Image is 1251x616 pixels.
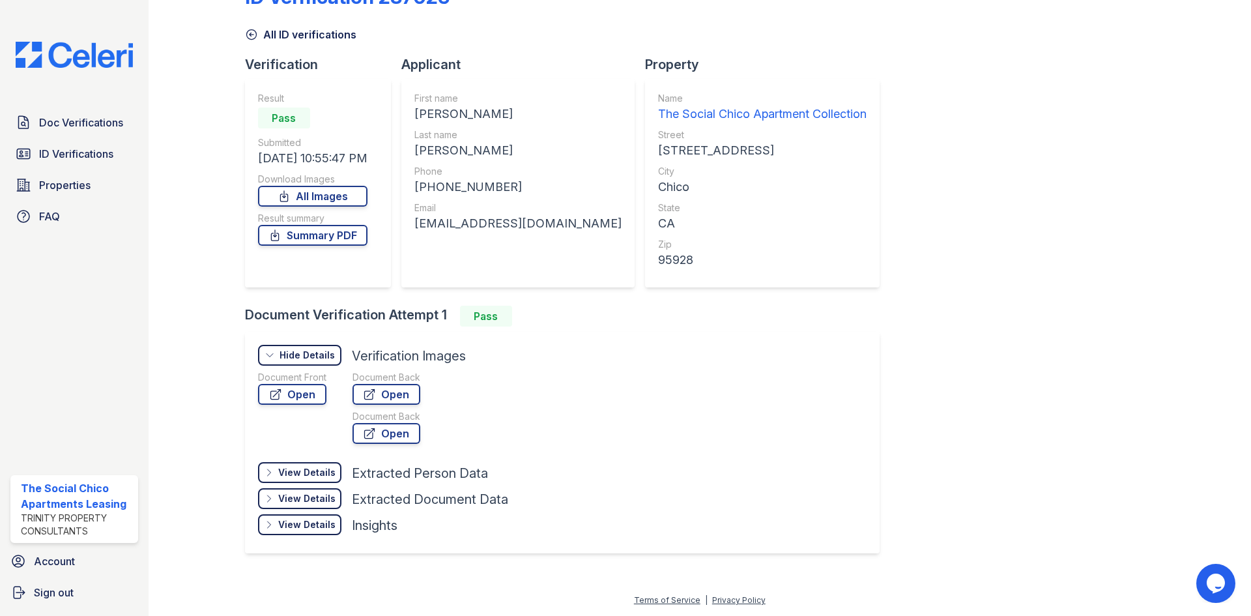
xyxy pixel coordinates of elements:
[414,105,622,123] div: [PERSON_NAME]
[658,201,867,214] div: State
[39,115,123,130] span: Doc Verifications
[414,178,622,196] div: [PHONE_NUMBER]
[352,347,466,365] div: Verification Images
[278,518,336,531] div: View Details
[278,466,336,479] div: View Details
[258,92,367,105] div: Result
[658,92,867,105] div: Name
[634,595,700,605] a: Terms of Service
[705,595,708,605] div: |
[352,464,488,482] div: Extracted Person Data
[10,110,138,136] a: Doc Verifications
[658,165,867,178] div: City
[460,306,512,327] div: Pass
[658,141,867,160] div: [STREET_ADDRESS]
[352,516,397,535] div: Insights
[34,553,75,569] span: Account
[5,579,143,606] a: Sign out
[258,371,326,384] div: Document Front
[414,128,622,141] div: Last name
[414,165,622,178] div: Phone
[258,136,367,149] div: Submitted
[278,492,336,505] div: View Details
[5,42,143,68] img: CE_Logo_Blue-a8612792a0a2168367f1c8372b55b34899dd931a85d93a1a3d3e32e68fde9ad4.png
[258,173,367,186] div: Download Images
[5,548,143,574] a: Account
[658,92,867,123] a: Name The Social Chico Apartment Collection
[10,172,138,198] a: Properties
[21,512,133,538] div: Trinity Property Consultants
[21,480,133,512] div: The Social Chico Apartments Leasing
[658,238,867,251] div: Zip
[414,92,622,105] div: First name
[712,595,766,605] a: Privacy Policy
[258,108,310,128] div: Pass
[245,55,401,74] div: Verification
[258,212,367,225] div: Result summary
[658,128,867,141] div: Street
[645,55,890,74] div: Property
[280,349,335,362] div: Hide Details
[10,141,138,167] a: ID Verifications
[34,585,74,600] span: Sign out
[401,55,645,74] div: Applicant
[352,384,420,405] a: Open
[658,105,867,123] div: The Social Chico Apartment Collection
[245,27,356,42] a: All ID verifications
[658,178,867,196] div: Chico
[1196,564,1238,603] iframe: chat widget
[245,306,890,327] div: Document Verification Attempt 1
[39,177,91,193] span: Properties
[39,146,113,162] span: ID Verifications
[414,141,622,160] div: [PERSON_NAME]
[352,423,420,444] a: Open
[352,371,420,384] div: Document Back
[352,410,420,423] div: Document Back
[258,149,367,168] div: [DATE] 10:55:47 PM
[258,384,326,405] a: Open
[258,186,367,207] a: All Images
[414,201,622,214] div: Email
[658,214,867,233] div: CA
[258,225,367,246] a: Summary PDF
[352,490,508,508] div: Extracted Document Data
[658,251,867,269] div: 95928
[39,209,60,224] span: FAQ
[414,214,622,233] div: [EMAIL_ADDRESS][DOMAIN_NAME]
[10,203,138,229] a: FAQ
